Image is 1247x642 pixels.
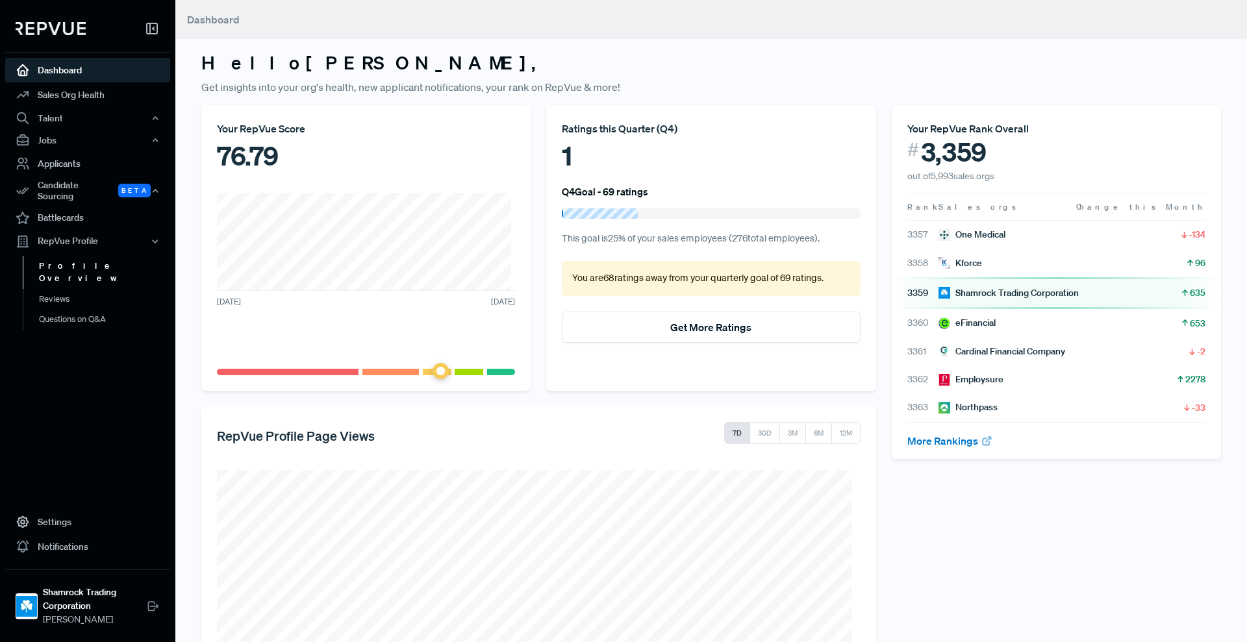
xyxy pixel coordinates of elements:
a: Battlecards [5,206,170,230]
a: More Rankings [907,434,993,447]
span: [DATE] [217,296,241,308]
span: Change this Month [1076,201,1205,212]
button: 3M [779,422,806,444]
button: 12M [831,422,861,444]
button: Talent [5,107,170,129]
h5: RepVue Profile Page Views [217,428,375,443]
p: You are 68 ratings away from your quarterly goal of 69 ratings . [572,271,850,286]
div: Northpass [938,401,998,414]
a: Notifications [5,534,170,559]
a: Reviews [23,289,188,310]
div: eFinancial [938,316,996,330]
button: 30D [749,422,780,444]
span: out of 5,993 sales orgs [907,170,994,182]
span: Dashboard [187,13,240,26]
span: 3362 [907,373,938,386]
div: Ratings this Quarter ( Q4 ) [562,121,860,136]
img: One Medical [938,229,950,241]
span: 3357 [907,228,938,241]
span: # [907,136,919,163]
div: Your RepVue Score [217,121,515,136]
span: -2 [1197,345,1205,358]
span: Beta [118,184,151,197]
span: 653 [1190,317,1205,330]
div: Shamrock Trading Corporation [938,286,1079,300]
p: Get insights into your org's health, new applicant notifications, your rank on RepVue & more! [201,79,1221,95]
span: Rank [907,201,938,213]
img: Shamrock Trading Corporation [16,596,37,617]
a: Applicants [5,151,170,176]
img: Cardinal Financial Company [938,345,950,357]
span: 3363 [907,401,938,414]
a: Dashboard [5,58,170,82]
h3: Hello [PERSON_NAME] , [201,52,1221,74]
img: Shamrock Trading Corporation [938,287,950,299]
strong: Shamrock Trading Corporation [43,586,147,613]
a: Profile Overview [23,256,188,289]
span: Sales orgs [938,201,1018,212]
span: 3359 [907,286,938,300]
span: -134 [1189,228,1205,241]
p: This goal is 25 % of your sales employees ( 276 total employees). [562,232,860,246]
a: Sales Org Health [5,82,170,107]
div: Kforce [938,256,982,270]
img: RepVue [16,22,86,35]
button: Candidate Sourcing Beta [5,176,170,206]
button: RepVue Profile [5,230,170,253]
span: 635 [1190,286,1205,299]
img: Employsure [938,374,950,386]
span: -33 [1192,401,1205,414]
a: Shamrock Trading CorporationShamrock Trading Corporation[PERSON_NAME] [5,569,170,632]
img: Northpass [938,402,950,414]
a: Questions on Q&A [23,309,188,330]
div: 1 [562,136,860,175]
div: Cardinal Financial Company [938,345,1065,358]
div: 76.79 [217,136,515,175]
div: Candidate Sourcing [5,176,170,206]
span: Your RepVue Rank Overall [907,122,1029,135]
button: 7D [724,422,750,444]
span: 2278 [1185,373,1205,386]
a: Settings [5,510,170,534]
img: Kforce [938,257,950,269]
span: 3,359 [921,136,987,167]
div: One Medical [938,228,1005,241]
button: Jobs [5,129,170,151]
div: Employsure [938,373,1003,386]
span: 3361 [907,345,938,358]
button: 6M [805,422,832,444]
span: [PERSON_NAME] [43,613,147,626]
h6: Q4 Goal - 69 ratings [562,186,648,197]
span: 3358 [907,256,938,270]
span: 3360 [907,316,938,330]
span: [DATE] [491,296,515,308]
button: Get More Ratings [562,312,860,343]
img: eFinancial [938,317,950,329]
span: 96 [1195,256,1205,269]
